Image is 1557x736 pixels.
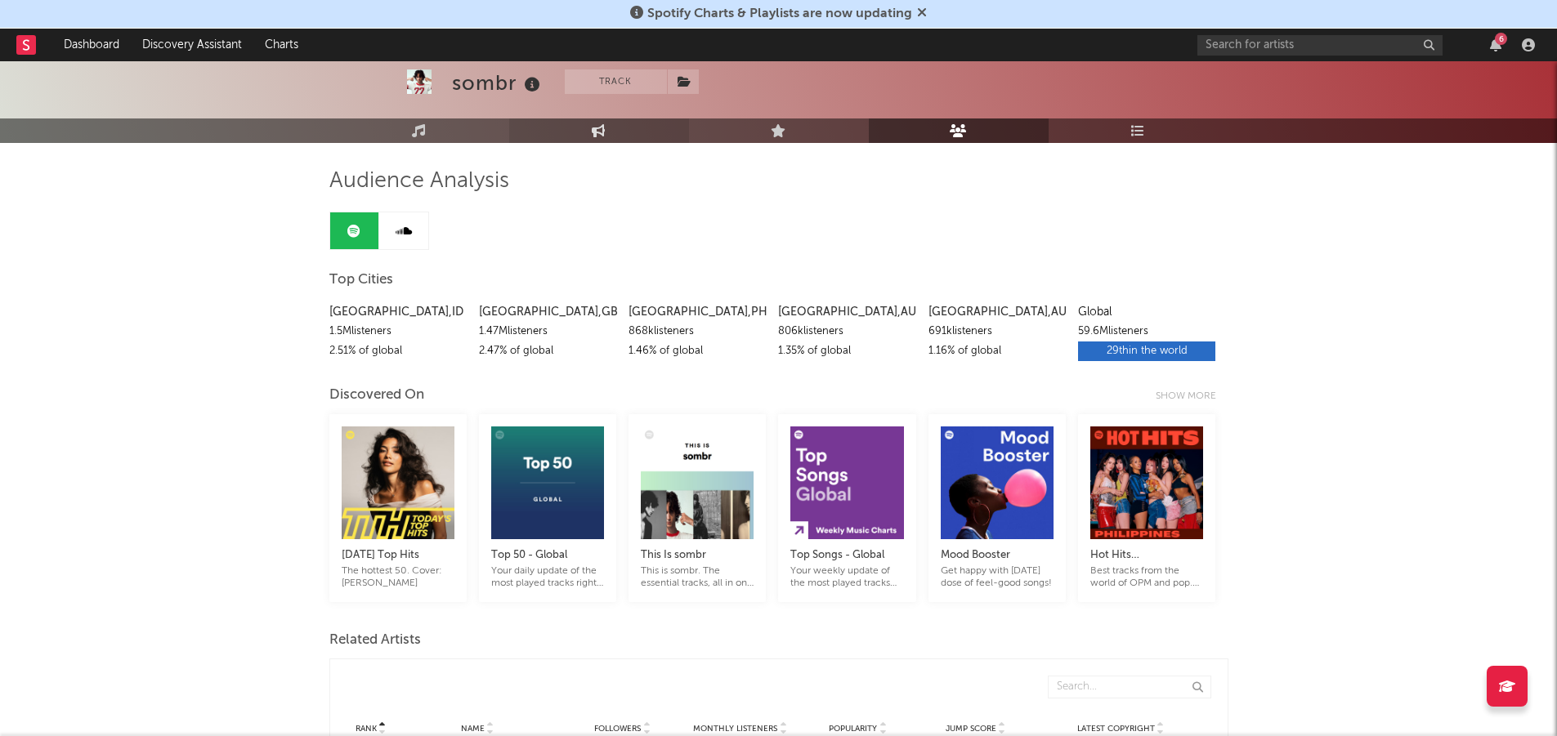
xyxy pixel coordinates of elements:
div: Global [1078,302,1215,322]
div: 59.6M listeners [1078,322,1215,341]
div: Show more [1156,386,1228,406]
div: [GEOGRAPHIC_DATA] , ID [329,302,467,322]
a: Hot Hits [GEOGRAPHIC_DATA]Best tracks from the world of OPM and pop. Cover: KATSEYE [1090,529,1203,590]
a: [DATE] Top HitsThe hottest 50. Cover: [PERSON_NAME] [342,529,454,590]
div: Hot Hits [GEOGRAPHIC_DATA] [1090,546,1203,565]
button: Track [565,69,667,94]
div: Your daily update of the most played tracks right now - Global. [491,565,604,590]
a: Top Songs - GlobalYour weekly update of the most played tracks right now - Global. [790,529,903,590]
div: sombr [452,69,544,96]
span: Popularity [829,724,877,734]
input: Search... [1048,676,1211,698]
div: 868k listeners [629,322,766,341]
div: 1.5M listeners [329,322,467,341]
div: This Is sombr [641,546,754,565]
span: Rank [356,724,377,734]
div: [GEOGRAPHIC_DATA] , AU [778,302,915,322]
span: Audience Analysis [329,172,509,191]
span: Latest Copyright [1077,724,1155,734]
div: Discovered On [329,386,424,405]
span: Spotify Charts & Playlists are now updating [647,7,912,20]
div: This is sombr. The essential tracks, all in one playlist. [641,565,754,590]
a: Discovery Assistant [131,29,253,61]
div: The hottest 50. Cover: [PERSON_NAME] [342,565,454,590]
div: [GEOGRAPHIC_DATA] , GB [479,302,616,322]
div: 1.46 % of global [629,341,766,361]
span: Name [461,724,485,734]
a: Top 50 - GlobalYour daily update of the most played tracks right now - Global. [491,529,604,590]
div: 1.35 % of global [778,341,915,361]
span: Jump Score [946,724,996,734]
div: Top 50 - Global [491,546,604,565]
div: 806k listeners [778,322,915,341]
div: Get happy with [DATE] dose of feel-good songs! [941,565,1054,590]
div: [DATE] Top Hits [342,546,454,565]
div: Mood Booster [941,546,1054,565]
div: 6 [1495,33,1507,45]
button: 6 [1490,38,1501,51]
div: 2.51 % of global [329,341,467,361]
span: Followers [594,724,641,734]
span: Related Artists [329,631,421,650]
div: [GEOGRAPHIC_DATA] , AU [928,302,1066,322]
a: Charts [253,29,310,61]
div: 691k listeners [928,322,1066,341]
input: Search for artists [1197,35,1443,56]
a: Dashboard [52,29,131,61]
span: Top Cities [329,270,393,290]
a: This Is sombrThis is sombr. The essential tracks, all in one playlist. [641,529,754,590]
div: Your weekly update of the most played tracks right now - Global. [790,565,903,590]
div: Best tracks from the world of OPM and pop. Cover: KATSEYE [1090,565,1203,590]
div: 1.47M listeners [479,322,616,341]
span: Dismiss [917,7,927,20]
div: 29th in the world [1078,341,1215,361]
a: Mood BoosterGet happy with [DATE] dose of feel-good songs! [941,529,1054,590]
div: Top Songs - Global [790,546,903,565]
div: [GEOGRAPHIC_DATA] , PH [629,302,766,322]
div: 1.16 % of global [928,341,1066,361]
span: Monthly Listeners [693,724,777,734]
div: 2.47 % of global [479,341,616,361]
